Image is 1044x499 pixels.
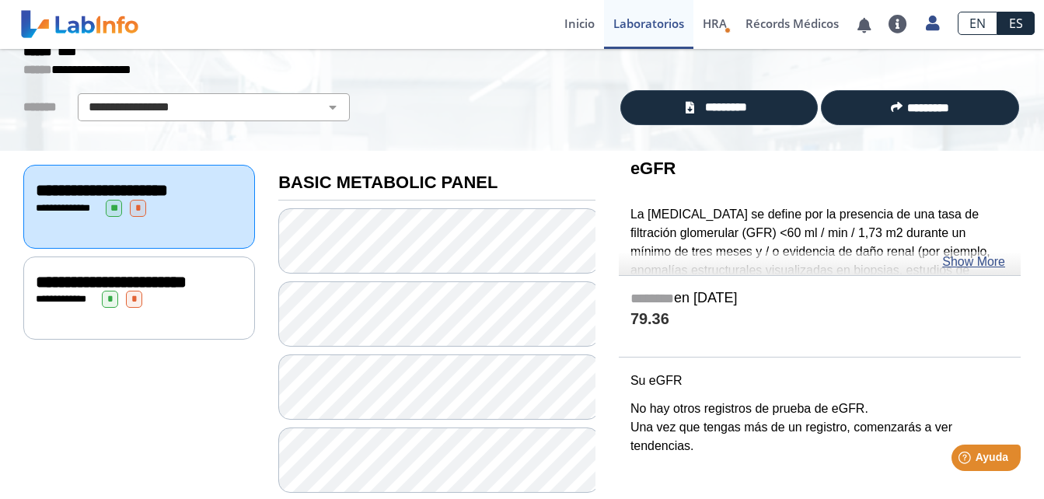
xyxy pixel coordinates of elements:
p: La [MEDICAL_DATA] se define por la presencia de una tasa de filtración glomerular (GFR) <60 ml / ... [630,205,1009,372]
b: eGFR [630,159,676,178]
p: Su eGFR [630,372,1009,390]
iframe: Help widget launcher [906,438,1027,482]
p: No hay otros registros de prueba de eGFR. Una vez que tengas más de un registro, comenzarás a ver... [630,400,1009,455]
h5: en [DATE] [630,290,1009,308]
span: HRA [703,16,727,31]
a: Show More [942,253,1005,271]
b: BASIC METABOLIC PANEL [278,173,498,192]
a: EN [958,12,997,35]
h4: 79.36 [630,310,1009,330]
a: ES [997,12,1035,35]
